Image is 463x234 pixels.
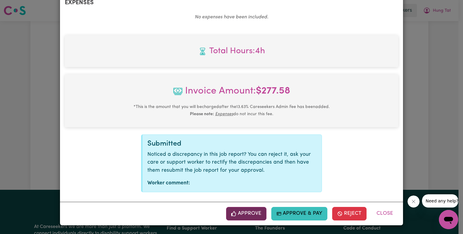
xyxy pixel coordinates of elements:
iframe: Message from company [422,194,458,208]
strong: Worker comment: [147,180,190,186]
button: Close [371,207,398,220]
em: No expenses have been included. [195,15,268,20]
iframe: Close message [408,196,420,208]
span: Need any help? [4,4,36,9]
b: Please note: [190,112,214,116]
span: Total hours worked: 4 hours [70,45,393,57]
b: $ 277.58 [256,86,290,96]
p: Noticed a discrepancy in this job report? You can reject it, ask your care or support worker to r... [147,151,317,174]
button: Approve [226,207,266,220]
span: Invoice Amount: [70,84,393,103]
span: Submitted [147,140,181,147]
u: Expenses [215,112,233,116]
button: Approve & Pay [271,207,328,220]
iframe: Button to launch messaging window [439,210,458,229]
button: Reject [332,207,367,220]
small: This is the amount that you will be charged after the 13.63 % Careseekers Admin Fee has been adde... [134,105,330,116]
